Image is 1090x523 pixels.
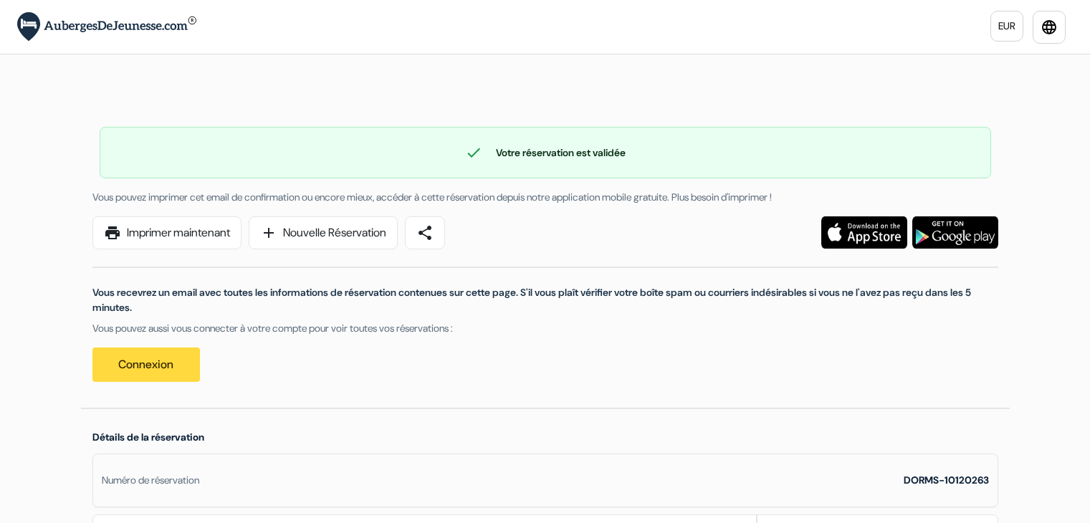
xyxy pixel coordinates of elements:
span: Vous pouvez imprimer cet email de confirmation ou encore mieux, accéder à cette réservation depui... [92,191,772,203]
a: addNouvelle Réservation [249,216,398,249]
img: Téléchargez l'application gratuite [821,216,907,249]
span: check [465,144,482,161]
div: Votre réservation est validée [100,144,990,161]
p: Vous recevrez un email avec toutes les informations de réservation contenues sur cette page. S'il... [92,285,998,315]
img: AubergesDeJeunesse.com [17,12,196,42]
strong: DORMS-10120263 [904,474,989,486]
i: language [1041,19,1058,36]
img: Téléchargez l'application gratuite [912,216,998,249]
a: share [405,216,445,249]
span: print [104,224,121,241]
div: Numéro de réservation [102,473,199,488]
span: share [416,224,434,241]
span: add [260,224,277,241]
a: EUR [990,11,1023,42]
a: Connexion [92,347,200,382]
span: Détails de la réservation [92,431,204,443]
a: printImprimer maintenant [92,216,242,249]
a: language [1033,11,1066,44]
p: Vous pouvez aussi vous connecter à votre compte pour voir toutes vos réservations : [92,321,998,336]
